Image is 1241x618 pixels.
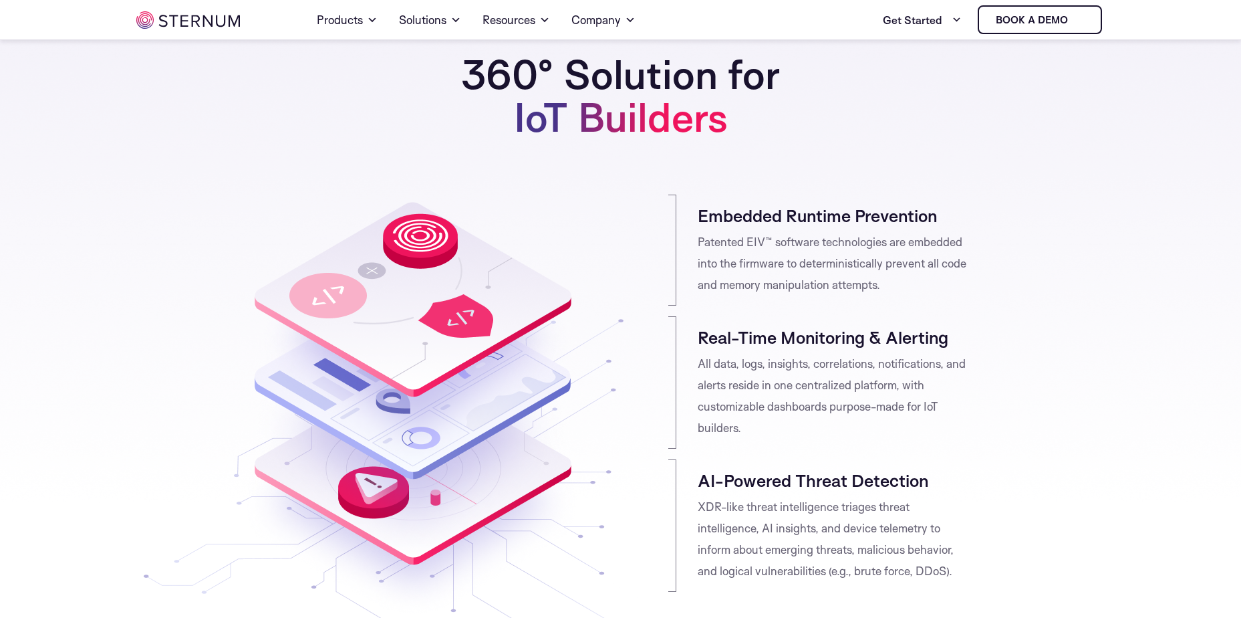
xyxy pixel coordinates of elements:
[978,5,1102,34] a: Book a demo
[698,326,969,348] h4: Real-Time Monitoring & Alerting
[514,92,728,142] span: IoT Builders
[698,353,969,439] p: All data, logs, insights, correlations, notifications, and alerts reside in one centralized platf...
[698,231,969,296] p: Patented EIV™ software technologies are embedded into the firmware to deterministically prevent a...
[482,1,550,39] a: Resources
[571,1,636,39] a: Company
[698,205,969,226] h4: Embedded Runtime Prevention
[317,1,378,39] a: Products
[698,496,969,582] p: XDR-like threat intelligence triages threat intelligence, AI insights, and device telemetry to in...
[883,7,962,33] a: Get Started
[136,11,240,29] img: sternum iot
[698,470,969,491] h4: AI-Powered Threat Detection
[1073,15,1084,25] img: sternum iot
[399,1,461,39] a: Solutions
[387,53,855,138] h1: 360° Solution for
